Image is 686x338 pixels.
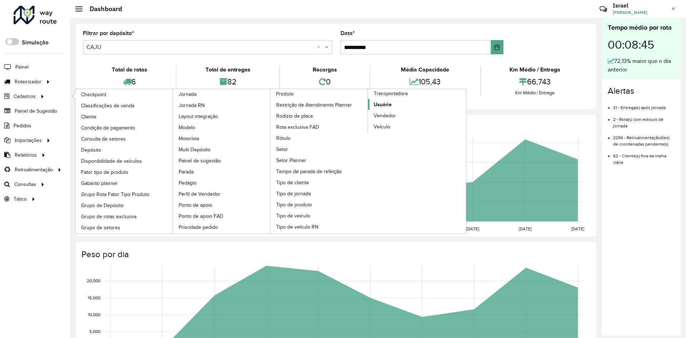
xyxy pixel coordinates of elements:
a: Restrição de Atendimento Planner [270,99,368,110]
span: Cadastros [14,93,36,100]
a: Tempo de parada de refeição [270,166,368,177]
text: [DATE] [519,226,532,231]
span: Checkpoint [81,91,106,98]
a: Checkpoint [75,89,173,100]
div: 82 [178,74,277,89]
a: Grupo de Depósito [75,200,173,211]
a: Tipo de veículo [270,210,368,221]
a: Jornada RN [173,100,271,111]
span: Grupo de rotas exclusiva [81,213,136,220]
a: Ponto de apoio [173,200,271,210]
div: Km Médio / Entrega [483,65,587,74]
text: 15,000 [88,295,100,300]
a: Disponibilidade de veículos [75,156,173,166]
a: Consulta de setores [75,133,173,144]
span: [PERSON_NAME] [613,9,666,16]
a: Jornada [75,89,271,234]
span: Importações [15,137,42,144]
span: Modelo [179,124,195,131]
a: Layout integração [173,111,271,122]
a: Grupo de rotas exclusiva [75,211,173,222]
h3: Israel [613,2,666,9]
a: Cliente [75,111,173,122]
span: Grupo de Depósito [81,202,124,209]
span: Rótulo [276,134,290,142]
a: Grupo Rota Fator Tipo Produto [75,189,173,200]
label: Simulação [22,38,49,47]
span: Usuário [374,101,392,108]
a: Setor Planner [270,155,368,166]
span: Depósito [81,146,101,154]
div: Total de rotas [85,65,174,74]
span: Tipo de produto [276,201,312,209]
div: Tempo médio por rota [608,23,675,33]
a: Classificações de venda [75,100,173,111]
a: Rodízio de placa [270,111,368,121]
div: Km Médio / Entrega [483,89,587,97]
span: Multi Depósito [179,146,210,153]
span: Jornada [179,90,197,98]
a: Parada [173,166,271,177]
span: Tipo de veículo RN [276,223,318,231]
a: Produto [173,89,368,234]
a: Veículo [368,121,466,132]
h4: Peso por dia [81,249,589,260]
label: Data [340,29,355,38]
span: Roteirizador [15,78,41,85]
span: Retroalimentação [15,166,53,173]
span: Grupo Rota Fator Tipo Produto [81,191,149,198]
span: Parada [179,168,194,176]
a: Tipo de cliente [270,177,368,188]
a: Gabarito planner [75,178,173,188]
span: Consultas [14,181,36,188]
span: Ponto de apoio [179,201,212,209]
span: Cliente [81,113,96,121]
a: Fator tipo de produto [75,167,173,177]
a: Tipo de jornada [270,188,368,199]
a: Condição de pagamento [75,122,173,133]
div: Recargas [282,65,368,74]
span: Consulta de setores [81,135,126,143]
span: Painel [15,63,29,71]
span: Motorista [179,135,199,142]
a: Transportadora [270,89,466,234]
div: 0 [282,74,368,89]
span: Layout integração [179,113,218,120]
text: 10,000 [88,312,100,317]
li: 2294 - Retroalimentação(ões) de coordenadas pendente(s) [613,129,675,147]
a: Tipo de veículo RN [270,221,368,232]
a: Painel de sugestão [173,155,271,166]
span: Painel de sugestão [179,157,221,165]
div: 6 [85,74,174,89]
li: 2 - Rota(s) com estouro de jornada [613,111,675,129]
span: Tempo de parada de refeição [276,168,342,175]
span: Vendedor [374,112,396,119]
button: Choose Date [491,40,503,54]
text: 5,000 [89,329,100,334]
a: Rota exclusiva FAD [270,122,368,132]
span: Tipo de veículo [276,212,310,220]
li: 62 - Cliente(s) fora da malha viária [613,147,675,166]
span: Disponibilidade de veículos [81,157,142,165]
a: Contato Rápido [596,1,611,17]
span: Classificações de venda [81,102,134,109]
div: 105,43 [372,74,478,89]
span: Ponto de apoio FAD [179,212,223,220]
span: Rodízio de placa [276,112,313,120]
text: [DATE] [466,226,479,231]
span: Relatórios [15,151,37,159]
a: Grupo de setores [75,222,173,233]
span: Tipo de cliente [276,179,309,186]
span: Clear all [317,43,323,52]
h2: Dashboard [83,5,122,13]
a: Motorista [173,133,271,144]
div: Média Capacidade [372,65,478,74]
a: Perfil de Vendedor [173,188,271,199]
span: Setor Planner [276,157,306,164]
span: Tático [14,195,27,203]
a: Vendedor [368,110,466,121]
a: Modelo [173,122,271,133]
span: Perfil de Vendedor [179,190,220,198]
div: 66,743 [483,74,587,89]
span: Grupo de setores [81,224,120,231]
